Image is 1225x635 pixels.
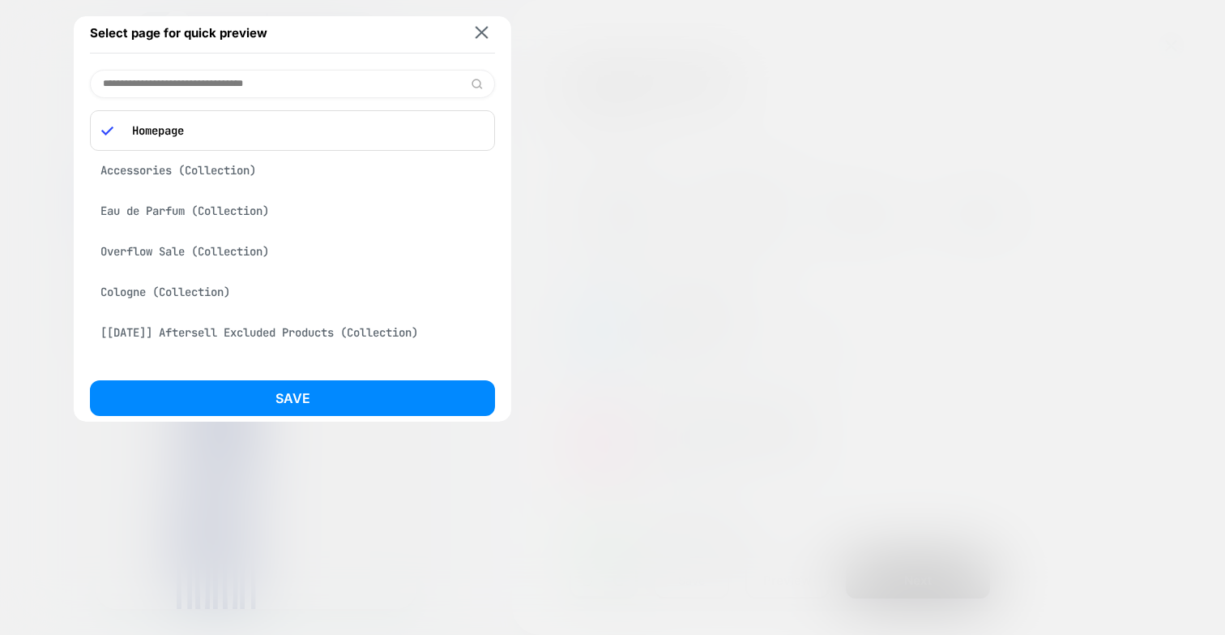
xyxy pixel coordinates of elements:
span: Select page for quick preview [90,25,267,41]
a: Subscribe [32,215,89,230]
a: Bundle Builder [32,230,115,246]
img: close [476,27,489,39]
a: Search [79,261,93,277]
div: Cologne (Collection) [90,277,495,307]
p: Homepage [124,123,484,138]
div: Overflow Sale (Collection) [90,236,495,267]
a: Shop All + [32,200,91,215]
div: Eau de Parfum (Collection) [90,195,495,226]
div: Accessories (Collection) [90,155,495,186]
button: Save [90,380,495,416]
div: No expedited shipping (Collection) [90,358,495,388]
div: [[DATE]] Aftersell Excluded Products (Collection) [90,317,495,348]
img: blue checkmark [101,125,113,137]
a: Try Before You Buy [32,184,141,200]
span: Navigation [6,264,58,276]
img: edit [471,78,483,90]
